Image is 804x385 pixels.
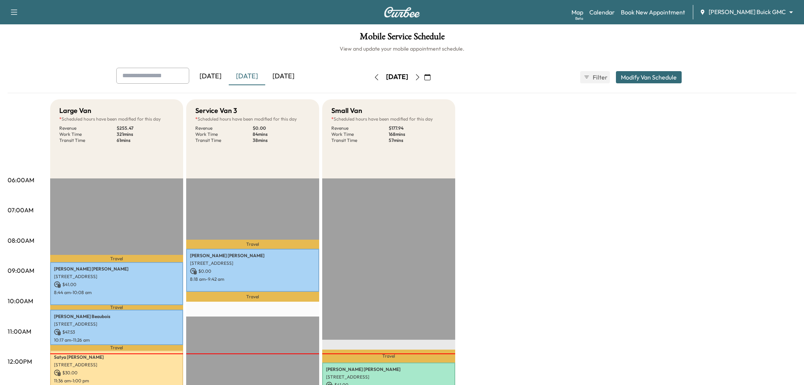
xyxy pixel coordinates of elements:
[192,68,229,85] div: [DATE]
[195,105,237,116] h5: Service Van 3
[575,16,583,21] div: Beta
[117,137,174,143] p: 61 mins
[386,72,408,82] div: [DATE]
[50,255,183,262] p: Travel
[54,313,179,320] p: [PERSON_NAME] Beaubois
[190,276,315,282] p: 8:18 am - 9:42 am
[593,73,606,82] span: Filter
[326,366,451,372] p: [PERSON_NAME] [PERSON_NAME]
[54,281,179,288] p: $ 41.00
[265,68,302,85] div: [DATE]
[229,68,265,85] div: [DATE]
[186,292,319,302] p: Travel
[54,321,179,327] p: [STREET_ADDRESS]
[195,131,253,137] p: Work Time
[326,374,451,380] p: [STREET_ADDRESS]
[190,260,315,266] p: [STREET_ADDRESS]
[331,105,362,116] h5: Small Van
[8,205,33,215] p: 07:00AM
[54,354,179,360] p: Satya [PERSON_NAME]
[59,116,174,122] p: Scheduled hours have been modified for this day
[571,8,583,17] a: MapBeta
[54,362,179,368] p: [STREET_ADDRESS]
[580,71,610,83] button: Filter
[54,266,179,272] p: [PERSON_NAME] [PERSON_NAME]
[389,125,446,131] p: $ 177.94
[8,327,31,336] p: 11:00AM
[190,253,315,259] p: [PERSON_NAME] [PERSON_NAME]
[8,45,796,52] h6: View and update your mobile appointment schedule.
[190,268,315,275] p: $ 0.00
[322,350,455,363] p: Travel
[59,137,117,143] p: Transit Time
[384,7,420,17] img: Curbee Logo
[253,125,310,131] p: $ 0.00
[621,8,685,17] a: Book New Appointment
[54,290,179,296] p: 8:44 am - 10:08 am
[8,236,34,245] p: 08:00AM
[331,125,389,131] p: Revenue
[54,378,179,384] p: 11:36 am - 1:00 pm
[389,137,446,143] p: 57 mins
[54,274,179,280] p: [STREET_ADDRESS]
[331,131,389,137] p: Work Time
[8,296,33,305] p: 10:00AM
[195,125,253,131] p: Revenue
[54,337,179,343] p: 10:17 am - 11:26 am
[253,131,310,137] p: 84 mins
[50,345,183,350] p: Travel
[331,116,446,122] p: Scheduled hours have been modified for this day
[117,131,174,137] p: 321 mins
[59,125,117,131] p: Revenue
[117,125,174,131] p: $ 255.47
[186,240,319,249] p: Travel
[331,137,389,143] p: Transit Time
[195,137,253,143] p: Transit Time
[8,357,32,366] p: 12:00PM
[59,105,91,116] h5: Large Van
[54,329,179,336] p: $ 47.53
[8,266,34,275] p: 09:00AM
[59,131,117,137] p: Work Time
[253,137,310,143] p: 38 mins
[616,71,682,83] button: Modify Van Schedule
[8,175,34,185] p: 06:00AM
[50,305,183,310] p: Travel
[389,131,446,137] p: 168 mins
[8,32,796,45] h1: Mobile Service Schedule
[54,369,179,376] p: $ 30.00
[589,8,615,17] a: Calendar
[195,116,310,122] p: Scheduled hours have been modified for this day
[709,8,786,16] span: [PERSON_NAME] Buick GMC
